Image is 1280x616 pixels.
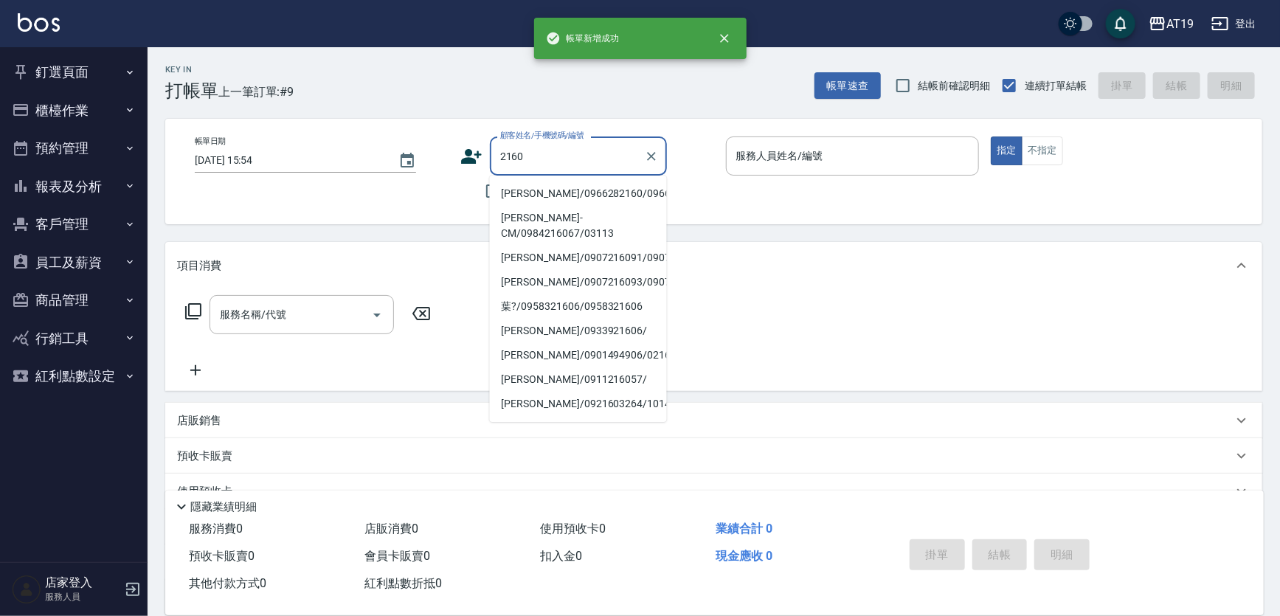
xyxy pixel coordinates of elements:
span: 連續打單結帳 [1025,78,1087,94]
li: [PERSON_NAME]/0901494906/02160 [490,343,667,367]
li: [PERSON_NAME]/0933921606/ [490,319,667,343]
button: 登出 [1205,10,1262,38]
button: save [1106,9,1135,38]
div: 項目消費 [165,242,1262,289]
button: 商品管理 [6,281,142,319]
img: Logo [18,13,60,32]
button: 不指定 [1022,136,1063,165]
span: 扣入金 0 [540,549,582,563]
span: 結帳前確認明細 [919,78,991,94]
button: Open [365,303,389,327]
li: 葉?/0958321606/0958321606 [490,294,667,319]
li: [PERSON_NAME]/0911216057/ [490,367,667,392]
label: 顧客姓名/手機號碼/編號 [500,130,584,141]
img: Person [12,575,41,604]
button: 櫃檯作業 [6,91,142,130]
div: AT19 [1166,15,1194,33]
div: 使用預收卡 [165,474,1262,509]
p: 使用預收卡 [177,484,232,499]
li: [PERSON_NAME]/0922160159/ [490,416,667,440]
p: 預收卡販賣 [177,449,232,464]
button: close [708,22,741,55]
button: 行銷工具 [6,319,142,358]
span: 會員卡販賣 0 [364,549,430,563]
h2: Key In [165,65,218,75]
button: Choose date, selected date is 2025-09-13 [390,143,425,179]
button: AT19 [1143,9,1200,39]
div: 預收卡販賣 [165,438,1262,474]
button: 釘選頁面 [6,53,142,91]
span: 帳單新增成功 [546,31,620,46]
span: 紅利點數折抵 0 [364,576,442,590]
span: 使用預收卡 0 [540,522,606,536]
span: 店販消費 0 [364,522,418,536]
p: 項目消費 [177,258,221,274]
span: 服務消費 0 [189,522,243,536]
button: 員工及薪資 [6,243,142,282]
span: 現金應收 0 [716,549,772,563]
span: 業績合計 0 [716,522,772,536]
label: 帳單日期 [195,136,226,147]
p: 隱藏業績明細 [190,499,257,515]
button: 帳單速查 [814,72,881,100]
input: YYYY/MM/DD hh:mm [195,148,384,173]
li: [PERSON_NAME]/0921603264/10148 [490,392,667,416]
li: [PERSON_NAME]-CM/0984216067/03113 [490,206,667,246]
h5: 店家登入 [45,575,120,590]
button: 預約管理 [6,129,142,167]
p: 店販銷售 [177,413,221,429]
span: 預收卡販賣 0 [189,549,255,563]
button: 指定 [991,136,1023,165]
button: 紅利點數設定 [6,357,142,395]
span: 上一筆訂單:#9 [218,83,294,101]
li: [PERSON_NAME]/0907216091/0907216091 [490,246,667,270]
p: 服務人員 [45,590,120,603]
div: 店販銷售 [165,403,1262,438]
h3: 打帳單 [165,80,218,101]
li: [PERSON_NAME]/0907216093/0907216093 [490,270,667,294]
button: 報表及分析 [6,167,142,206]
button: 客戶管理 [6,205,142,243]
li: [PERSON_NAME]/0966282160/0966282160 [490,181,667,206]
span: 其他付款方式 0 [189,576,266,590]
button: Clear [641,146,662,167]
